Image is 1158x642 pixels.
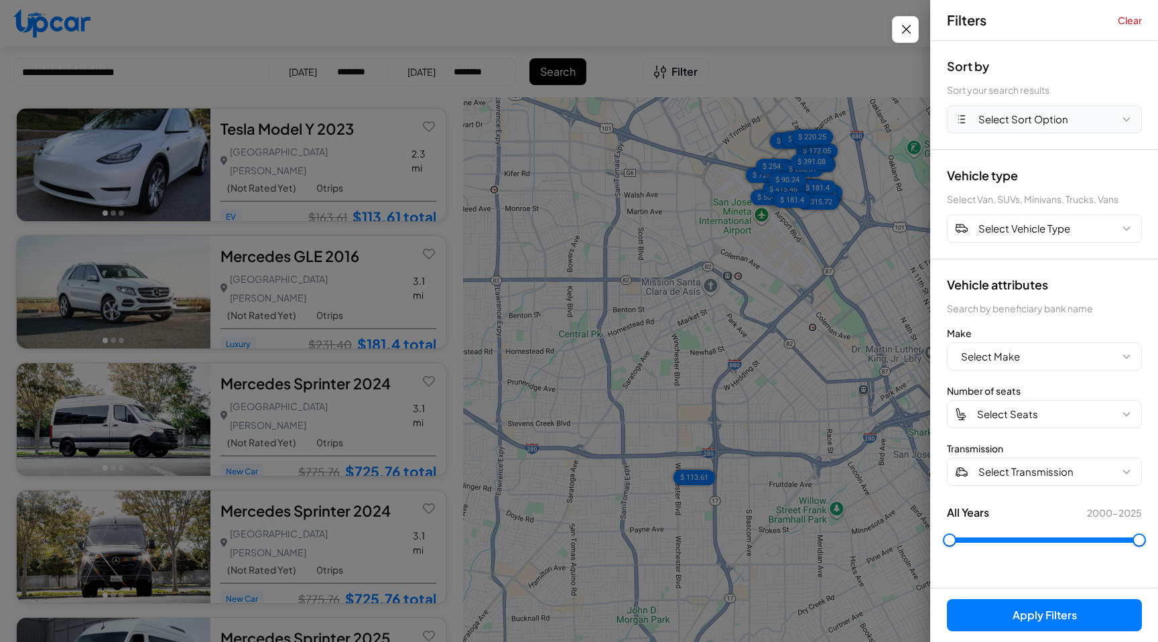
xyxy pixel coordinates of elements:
[947,105,1142,133] button: Select Sort Option
[1118,13,1142,27] button: Clear
[947,302,1142,316] div: Search by beneficiary bank name
[947,458,1142,486] button: Select Transmission
[947,214,1142,243] button: Select Vehicle Type
[947,275,1142,294] div: Vehicle attributes
[947,11,986,29] span: Filters
[978,464,1074,480] span: Select Transmission
[1087,506,1142,519] span: 2000 - 2025
[961,349,1020,365] span: Select Make
[892,16,919,43] button: Close filters
[947,442,1142,455] div: Transmission
[947,326,1142,340] div: Make
[947,57,1142,75] div: Sort by
[947,192,1142,206] div: Select Van, SUVs, Minivans, Trucks, Vans
[978,221,1070,237] span: Select Vehicle Type
[977,407,1038,422] span: Select Seats
[947,599,1142,631] button: Apply Filters
[947,166,1142,184] div: Vehicle type
[947,342,1142,371] button: Select Make
[947,384,1142,397] div: Number of seats
[947,83,1142,97] div: Sort your search results
[947,505,989,521] span: All Years
[947,400,1142,428] button: Select Seats
[978,112,1068,127] span: Select Sort Option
